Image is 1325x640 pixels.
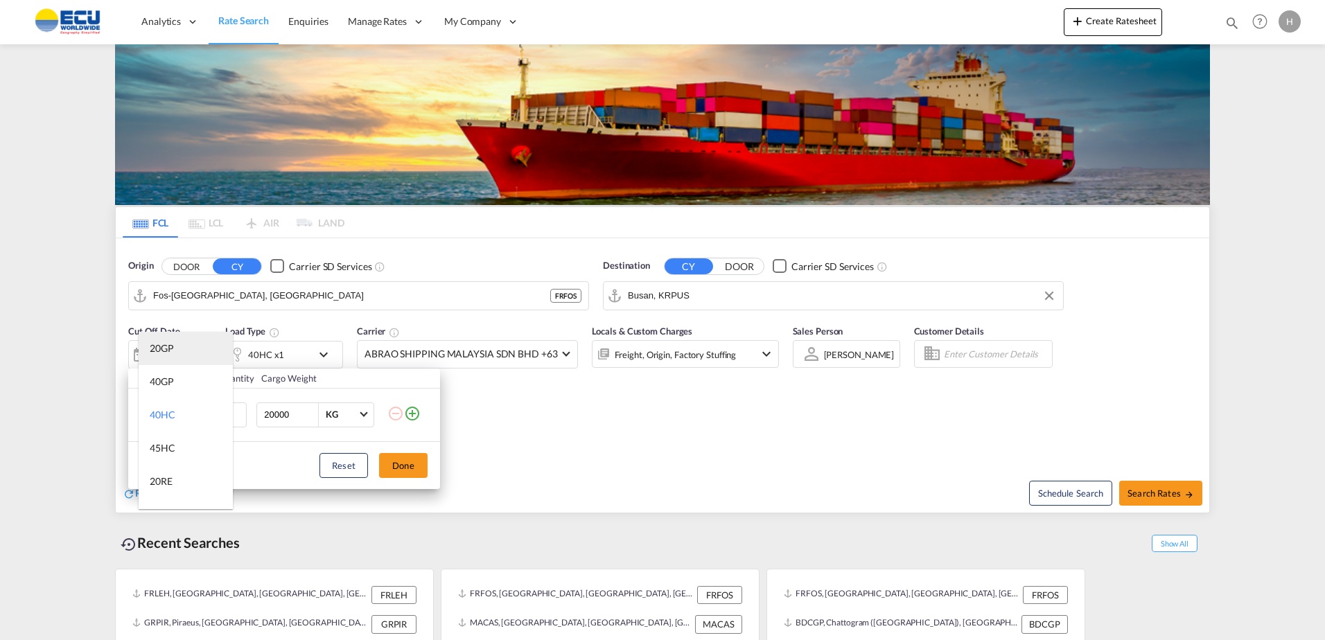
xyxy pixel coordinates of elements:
[150,375,174,389] div: 40GP
[150,508,173,522] div: 40RE
[150,408,175,422] div: 40HC
[150,474,173,488] div: 20RE
[150,441,175,455] div: 45HC
[150,341,174,355] div: 20GP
